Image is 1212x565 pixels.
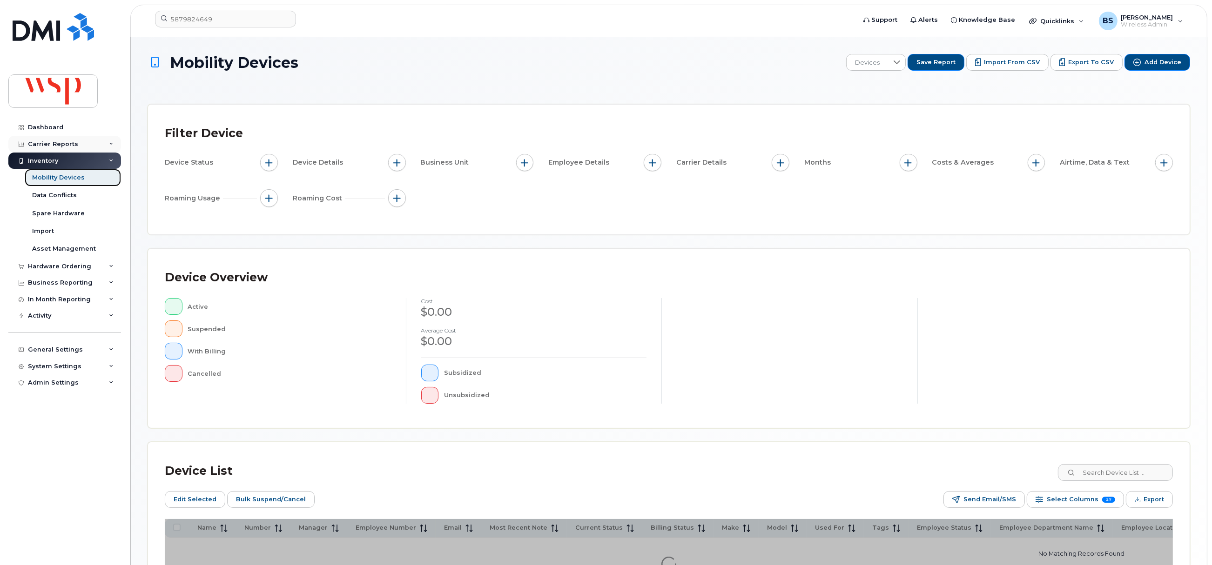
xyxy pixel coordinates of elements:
[1058,464,1173,481] input: Search Device List ...
[421,327,647,333] h4: Average cost
[1102,497,1115,503] span: 27
[1027,491,1124,508] button: Select Columns 27
[943,491,1025,508] button: Send Email/SMS
[916,58,956,66] span: Save Report
[1145,58,1181,66] span: Add Device
[236,492,306,506] span: Bulk Suspend/Cancel
[188,343,391,359] div: With Billing
[676,158,729,167] span: Carrier Details
[165,459,233,483] div: Device List
[847,54,888,71] span: Devices
[1144,492,1164,506] span: Export
[188,320,391,337] div: Suspended
[932,158,997,167] span: Costs & Averages
[444,365,646,381] div: Subsidized
[293,193,345,203] span: Roaming Cost
[188,298,391,315] div: Active
[227,491,315,508] button: Bulk Suspend/Cancel
[804,158,834,167] span: Months
[984,58,1040,66] span: Import from CSV
[165,158,216,167] span: Device Status
[170,54,298,71] span: Mobility Devices
[966,54,1049,71] button: Import from CSV
[421,298,647,304] h4: cost
[165,121,243,146] div: Filter Device
[444,387,646,404] div: Unsubsidized
[1050,54,1123,71] button: Export to CSV
[1126,491,1173,508] button: Export
[174,492,216,506] span: Edit Selected
[188,365,391,382] div: Cancelled
[165,491,225,508] button: Edit Selected
[1047,492,1098,506] span: Select Columns
[293,158,346,167] span: Device Details
[421,333,647,349] div: $0.00
[421,304,647,320] div: $0.00
[1124,54,1190,71] button: Add Device
[165,266,268,290] div: Device Overview
[963,492,1016,506] span: Send Email/SMS
[908,54,964,71] button: Save Report
[421,158,472,167] span: Business Unit
[548,158,612,167] span: Employee Details
[165,193,223,203] span: Roaming Usage
[1060,158,1132,167] span: Airtime, Data & Text
[1068,58,1114,66] span: Export to CSV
